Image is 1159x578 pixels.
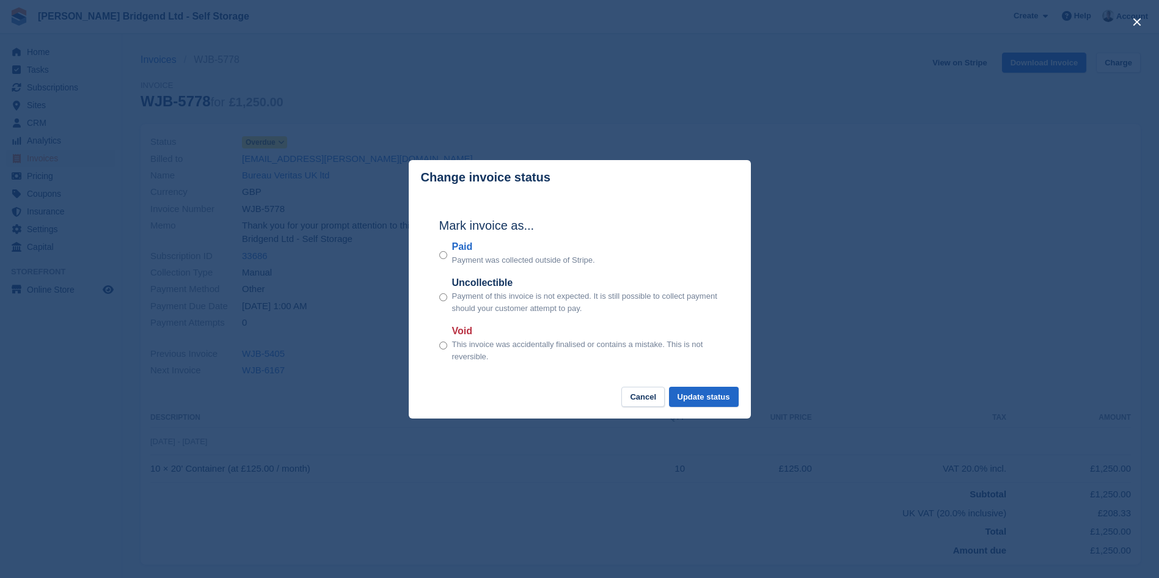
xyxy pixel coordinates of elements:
button: close [1127,12,1147,32]
h2: Mark invoice as... [439,216,720,235]
label: Void [452,324,720,338]
label: Paid [452,240,595,254]
label: Uncollectible [452,276,720,290]
p: Payment was collected outside of Stripe. [452,254,595,266]
button: Update status [669,387,739,407]
p: Payment of this invoice is not expected. It is still possible to collect payment should your cust... [452,290,720,314]
p: Change invoice status [421,170,550,185]
button: Cancel [621,387,665,407]
p: This invoice was accidentally finalised or contains a mistake. This is not reversible. [452,338,720,362]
